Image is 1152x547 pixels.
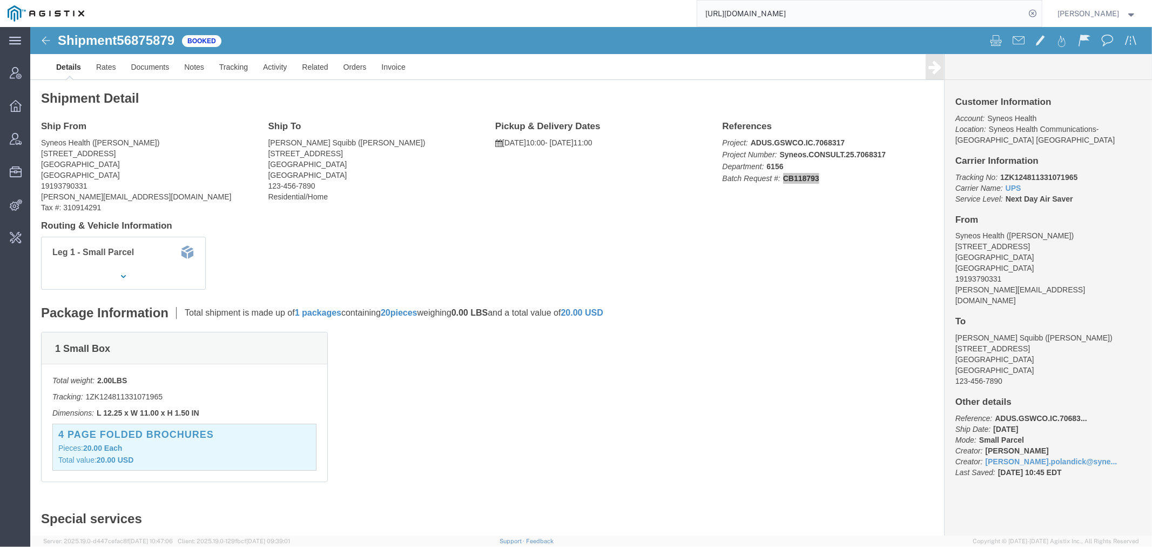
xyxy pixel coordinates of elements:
[1058,8,1120,19] span: Carrie Virgilio
[8,5,84,22] img: logo
[973,537,1139,546] span: Copyright © [DATE]-[DATE] Agistix Inc., All Rights Reserved
[178,538,290,544] span: Client: 2025.19.0-129fbcf
[129,538,173,544] span: [DATE] 10:47:06
[500,538,527,544] a: Support
[30,27,1152,536] iframe: FS Legacy Container
[697,1,1026,26] input: Search for shipment number, reference number
[246,538,290,544] span: [DATE] 09:39:01
[526,538,554,544] a: Feedback
[43,538,173,544] span: Server: 2025.19.0-d447cefac8f
[1057,7,1137,20] button: [PERSON_NAME]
